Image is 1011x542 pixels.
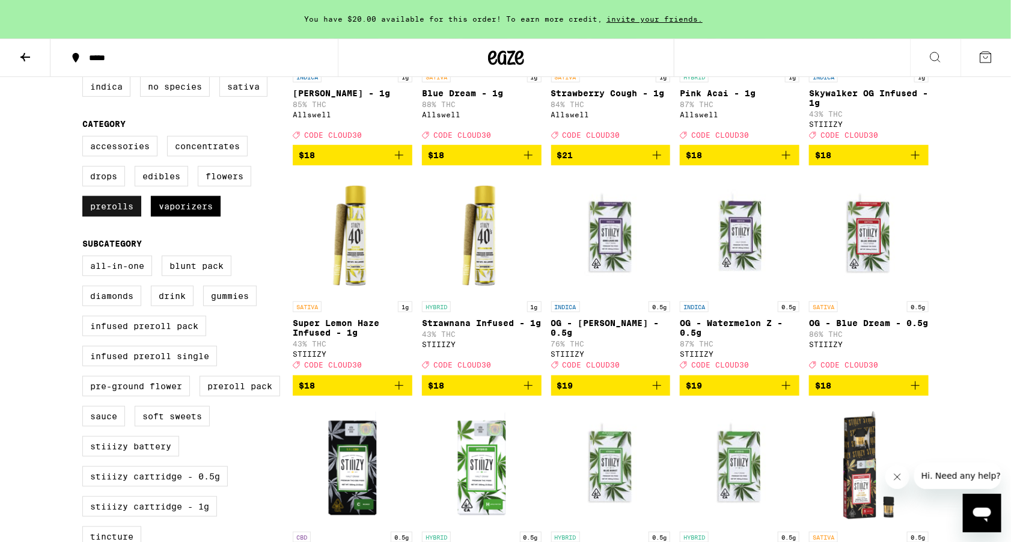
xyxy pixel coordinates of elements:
[527,301,542,312] p: 1g
[293,318,412,337] p: Super Lemon Haze Infused - 1g
[82,286,141,306] label: Diamonds
[680,100,799,108] p: 87% THC
[551,340,671,348] p: 76% THC
[815,150,831,160] span: $18
[809,88,929,108] p: Skywalker OG Infused - 1g
[809,318,929,328] p: OG - Blue Dream - 0.5g
[428,381,444,390] span: $18
[809,110,929,118] p: 43% THC
[293,340,412,348] p: 43% THC
[680,350,799,358] div: STIIIZY
[422,330,542,338] p: 43% THC
[680,405,799,526] img: STIIIZY - OG - Strawnana - 0.5g
[82,466,228,487] label: STIIIZY Cartridge - 0.5g
[680,72,709,82] p: HYBRID
[820,362,878,369] span: CODE CLOUD30
[422,175,542,295] img: STIIIZY - Strawnana Infused - 1g
[304,15,602,23] span: You have $20.00 available for this order! To earn more credit,
[293,111,412,119] div: Allswell
[82,76,130,97] label: Indica
[809,175,929,295] img: STIIIZY - OG - Blue Dream - 0.5g
[82,119,126,129] legend: Category
[299,150,315,160] span: $18
[680,88,799,98] p: Pink Acai - 1g
[82,196,141,217] label: Prerolls
[551,375,671,396] button: Add to bag
[809,340,929,348] div: STIIIZY
[809,405,929,526] img: STIIIZY - Green Crack Live Resin Liquid Diamonds - 0.5g
[203,286,257,306] label: Gummies
[551,301,580,312] p: INDICA
[649,301,670,312] p: 0.5g
[82,346,217,366] label: Infused Preroll Single
[680,175,799,375] a: Open page for OG - Watermelon Z - 0.5g from STIIIZY
[885,465,909,489] iframe: Close message
[820,131,878,139] span: CODE CLOUD30
[140,76,210,97] label: No Species
[433,362,491,369] span: CODE CLOUD30
[691,131,749,139] span: CODE CLOUD30
[293,100,412,108] p: 85% THC
[82,376,190,396] label: Pre-ground Flower
[398,72,412,82] p: 1g
[422,72,451,82] p: SATIVA
[422,145,542,165] button: Add to bag
[551,88,671,98] p: Strawberry Cough - 1g
[151,286,194,306] label: Drink
[551,175,671,375] a: Open page for OG - King Louis XIII - 0.5g from STIIIZY
[422,405,542,526] img: STIIIZY - OG - Apple Fritter - 0.5g
[293,88,412,98] p: [PERSON_NAME] - 1g
[914,463,1001,489] iframe: Message from company
[680,375,799,396] button: Add to bag
[422,88,542,98] p: Blue Dream - 1g
[680,111,799,119] div: Allswell
[809,120,929,128] div: STIIIZY
[293,405,412,526] img: STIIIZY - Mango 1:1 - 0.5g
[551,405,671,526] img: STIIIZY - OG - Blue Burst - 0.5g
[293,375,412,396] button: Add to bag
[428,150,444,160] span: $18
[680,340,799,348] p: 87% THC
[422,375,542,396] button: Add to bag
[686,381,702,390] span: $19
[135,406,210,427] label: Soft Sweets
[686,150,702,160] span: $18
[563,131,620,139] span: CODE CLOUD30
[691,362,749,369] span: CODE CLOUD30
[433,131,491,139] span: CODE CLOUD30
[299,381,315,390] span: $18
[198,166,251,186] label: Flowers
[304,362,362,369] span: CODE CLOUD30
[680,145,799,165] button: Add to bag
[293,145,412,165] button: Add to bag
[809,175,929,375] a: Open page for OG - Blue Dream - 0.5g from STIIIZY
[907,301,929,312] p: 0.5g
[219,76,267,97] label: Sativa
[551,72,580,82] p: SATIVA
[82,436,179,457] label: STIIIZY Battery
[82,406,125,427] label: Sauce
[422,318,542,328] p: Strawnana Infused - 1g
[293,301,322,312] p: SATIVA
[82,136,157,156] label: Accessories
[551,111,671,119] div: Allswell
[551,350,671,358] div: STIIIZY
[151,196,221,217] label: Vaporizers
[422,340,542,348] div: STIIIZY
[304,131,362,139] span: CODE CLOUD30
[809,72,838,82] p: INDICA
[82,496,217,517] label: STIIIZY Cartridge - 1g
[293,175,412,295] img: STIIIZY - Super Lemon Haze Infused - 1g
[82,316,206,336] label: Infused Preroll Pack
[809,375,929,396] button: Add to bag
[778,301,799,312] p: 0.5g
[551,145,671,165] button: Add to bag
[656,72,670,82] p: 1g
[422,175,542,375] a: Open page for Strawnana Infused - 1g from STIIIZY
[680,175,799,295] img: STIIIZY - OG - Watermelon Z - 0.5g
[135,166,188,186] label: Edibles
[557,150,573,160] span: $21
[551,318,671,337] p: OG - [PERSON_NAME] - 0.5g
[557,381,573,390] span: $19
